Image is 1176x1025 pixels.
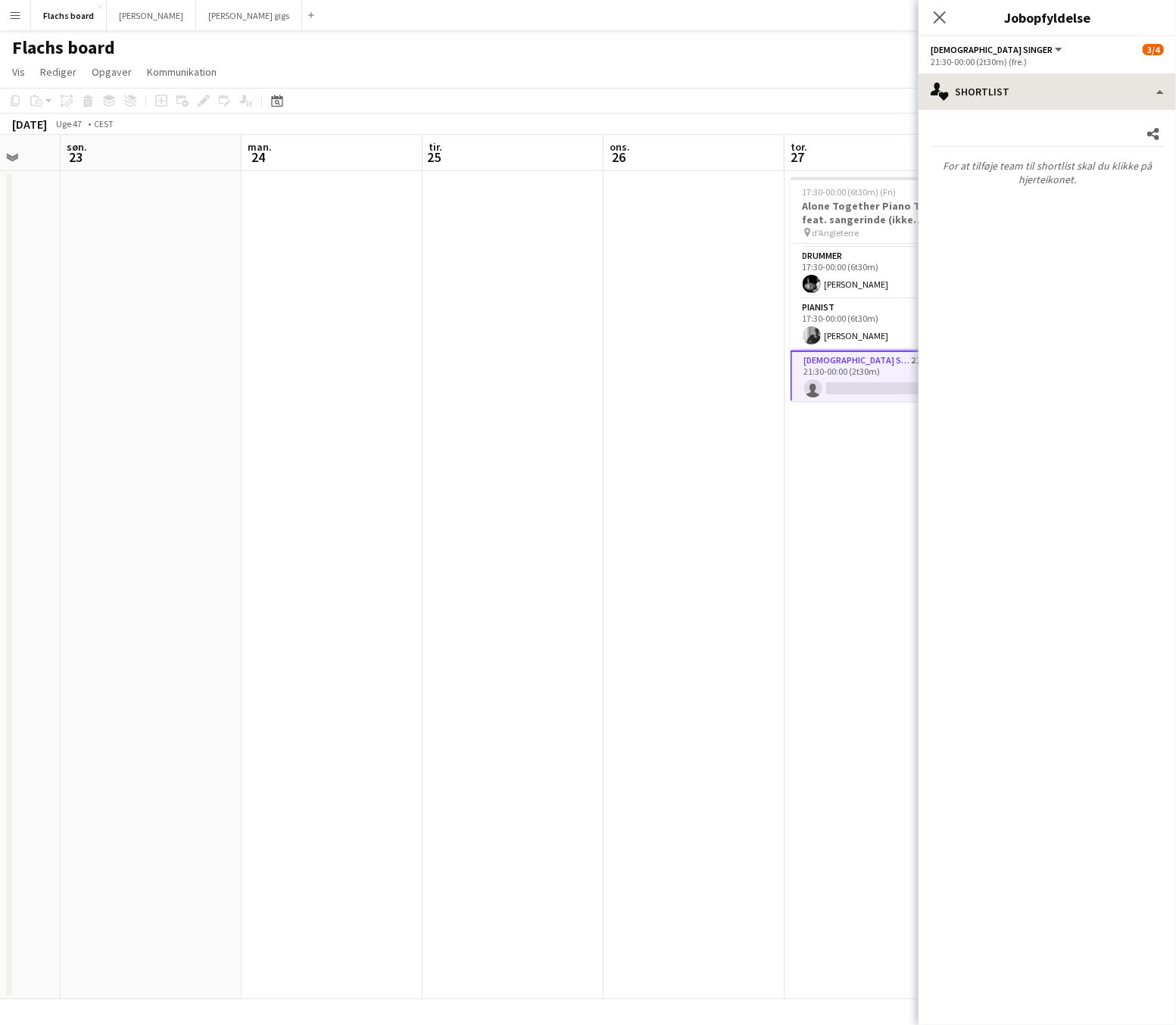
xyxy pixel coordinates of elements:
span: ons. [610,140,630,154]
a: Vis [6,62,31,82]
span: 17:30-00:00 (6t30m) (Fri) [803,186,897,198]
a: Kommunikation [141,62,223,82]
span: 23 [64,148,87,166]
span: søn. [67,140,87,154]
app-card-role: [DEMOGRAPHIC_DATA] Singer2I0/121:30-00:00 (2t30m) [791,350,960,405]
app-card-role: Pianist1/117:30-00:00 (6t30m)[PERSON_NAME] [791,299,960,350]
app-job-card: 17:30-00:00 (6t30m) (Fri)3/4Alone Together Piano Trio feat. sangerinde (ikke lukket) d'Angleterre... [791,177,960,401]
span: Kommunikation [147,65,217,79]
span: tir. [429,140,442,154]
span: 26 [607,148,630,166]
app-card-role: Drummer1/117:30-00:00 (6t30m)[PERSON_NAME] [791,248,960,299]
a: Rediger [34,62,83,82]
button: [PERSON_NAME] gigs [196,1,302,30]
span: 25 [426,148,442,166]
button: [DEMOGRAPHIC_DATA] Singer [931,44,1065,55]
div: [DATE] [12,117,47,132]
div: Shortlist [919,73,1176,110]
a: Opgaver [86,62,138,82]
button: Flachs board [31,1,107,30]
h1: Flachs board [12,36,115,59]
span: 24 [245,148,272,166]
span: 3/4 [1143,44,1164,55]
p: For at tilføje team til shortlist skal du klikke på hjerteikonet. [919,153,1176,192]
span: d'Angleterre [813,227,859,238]
span: Rediger [40,65,76,79]
h3: Alone Together Piano Trio feat. sangerinde (ikke lukket) [791,199,960,226]
span: Female Singer [931,44,1053,55]
div: CEST [94,118,114,129]
span: Opgaver [92,65,132,79]
span: man. [248,140,272,154]
span: Vis [12,65,25,79]
div: 21:30-00:00 (2t30m) (fre.) [931,56,1164,67]
button: [PERSON_NAME] [107,1,196,30]
span: 27 [788,148,807,166]
span: tor. [791,140,807,154]
span: Uge 47 [50,118,88,129]
h3: Jobopfyldelse [919,8,1176,27]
